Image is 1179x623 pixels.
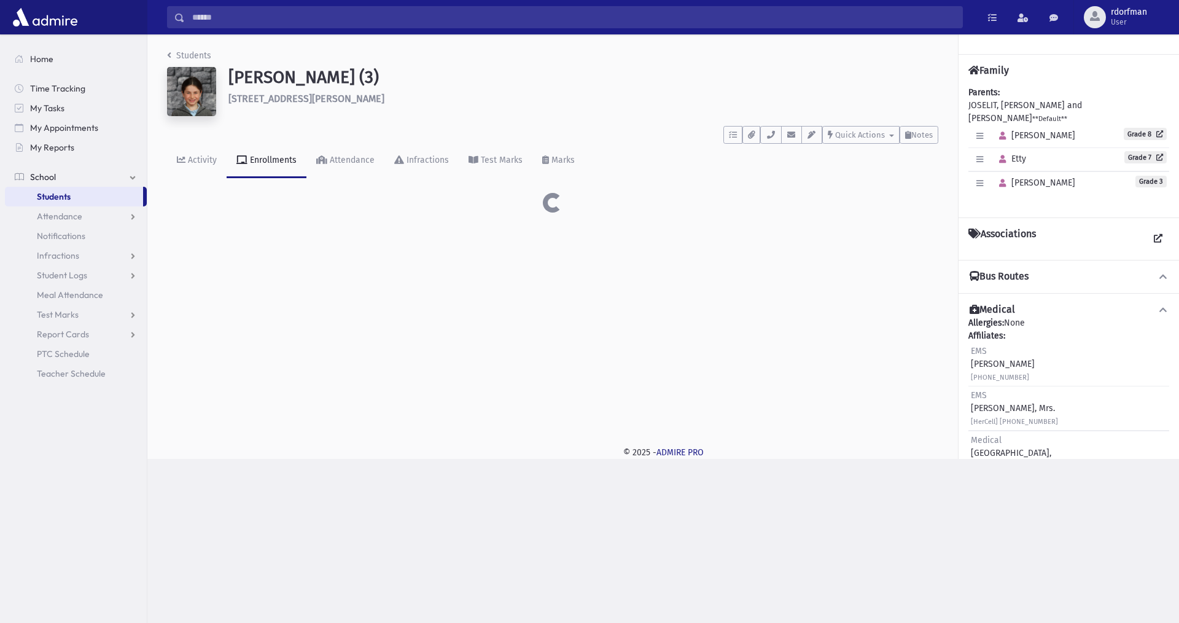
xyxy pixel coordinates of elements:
[404,155,449,165] div: Infractions
[970,304,1015,316] h4: Medical
[5,206,147,226] a: Attendance
[37,368,106,379] span: Teacher Schedule
[167,446,1159,459] div: © 2025 -
[656,447,704,458] a: ADMIRE PRO
[971,345,1035,383] div: [PERSON_NAME]
[5,118,147,138] a: My Appointments
[37,348,90,359] span: PTC Schedule
[971,389,1058,428] div: [PERSON_NAME], Mrs.
[5,187,143,206] a: Students
[822,126,900,144] button: Quick Actions
[30,171,56,182] span: School
[30,83,85,94] span: Time Tracking
[185,155,217,165] div: Activity
[1135,176,1167,187] span: Grade 3
[228,67,938,88] h1: [PERSON_NAME] (3)
[971,374,1029,382] small: [PHONE_NUMBER]
[37,250,79,261] span: Infractions
[5,98,147,118] a: My Tasks
[1147,228,1169,250] a: View all Associations
[971,435,1002,445] span: Medical
[532,144,585,178] a: Marks
[30,142,74,153] span: My Reports
[37,309,79,320] span: Test Marks
[971,390,987,401] span: EMS
[327,155,375,165] div: Attendance
[835,130,885,139] span: Quick Actions
[1111,17,1147,27] span: User
[549,155,575,165] div: Marks
[970,270,1029,283] h4: Bus Routes
[994,154,1026,164] span: Etty
[5,265,147,285] a: Student Logs
[968,316,1169,475] div: None
[37,270,87,281] span: Student Logs
[167,49,211,67] nav: breadcrumb
[968,87,1000,98] b: Parents:
[900,126,938,144] button: Notes
[5,138,147,157] a: My Reports
[306,144,384,178] a: Attendance
[30,122,98,133] span: My Appointments
[37,230,85,241] span: Notifications
[5,324,147,344] a: Report Cards
[968,86,1169,208] div: JOSELIT, [PERSON_NAME] and [PERSON_NAME]
[5,305,147,324] a: Test Marks
[5,344,147,364] a: PTC Schedule
[971,434,1052,472] div: [GEOGRAPHIC_DATA],
[10,5,80,29] img: AdmirePro
[968,65,1009,76] h4: Family
[228,93,938,104] h6: [STREET_ADDRESS][PERSON_NAME]
[994,130,1075,141] span: [PERSON_NAME]
[5,285,147,305] a: Meal Attendance
[37,191,71,202] span: Students
[5,79,147,98] a: Time Tracking
[384,144,459,178] a: Infractions
[994,178,1075,188] span: [PERSON_NAME]
[1124,128,1167,140] a: Grade 8
[1124,151,1167,163] a: Grade 7
[968,331,1005,341] b: Affiliates:
[30,103,64,114] span: My Tasks
[37,329,89,340] span: Report Cards
[968,270,1169,283] button: Bus Routes
[5,226,147,246] a: Notifications
[1111,7,1147,17] span: rdorfman
[30,53,53,65] span: Home
[167,50,211,61] a: Students
[227,144,306,178] a: Enrollments
[911,130,933,139] span: Notes
[968,228,1036,250] h4: Associations
[185,6,962,28] input: Search
[971,418,1058,426] small: [HerCell] [PHONE_NUMBER]
[968,318,1004,328] b: Allergies:
[968,304,1169,316] button: Medical
[5,364,147,383] a: Teacher Schedule
[37,211,82,222] span: Attendance
[167,67,216,116] img: w==
[37,289,103,300] span: Meal Attendance
[167,144,227,178] a: Activity
[247,155,297,165] div: Enrollments
[5,167,147,187] a: School
[478,155,523,165] div: Test Marks
[971,346,987,356] span: EMS
[459,144,532,178] a: Test Marks
[5,246,147,265] a: Infractions
[5,49,147,69] a: Home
